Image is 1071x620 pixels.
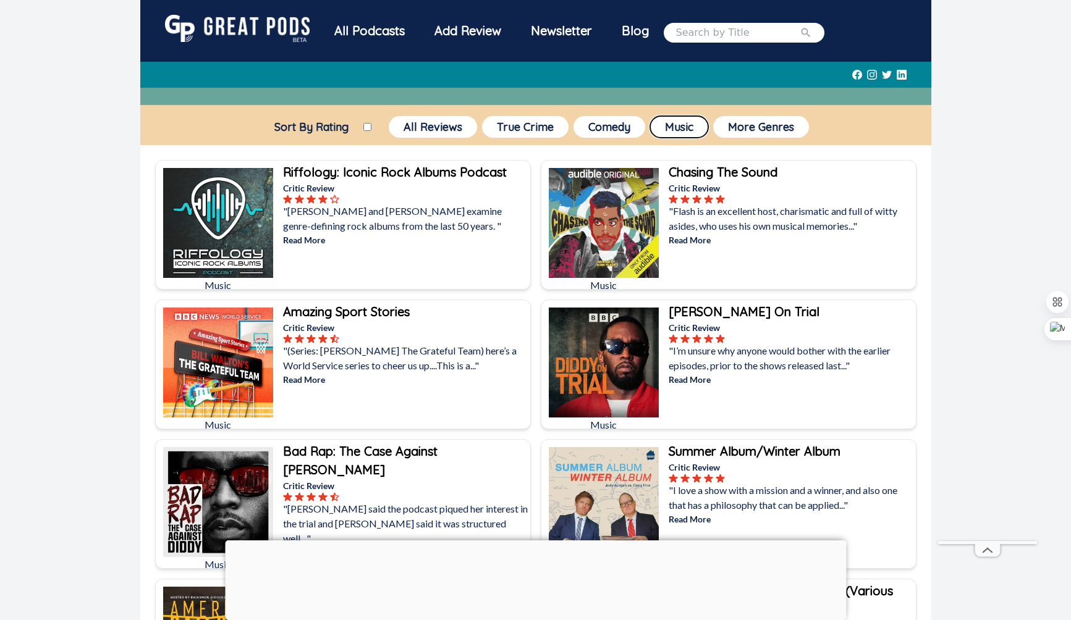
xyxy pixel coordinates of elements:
[571,114,648,140] a: Comedy
[549,417,659,432] p: Music
[669,204,913,233] p: "Flash is an excellent host, charismatic and full of witty asides, who uses his own musical memor...
[541,439,916,569] a: Summer Album/Winter AlbumMusicSummer Album/Winter AlbumCritic Review"I love a show with a mission...
[549,308,659,417] img: Diddy On Trial
[541,160,916,290] a: Chasing The SoundMusicChasing The SoundCritic Review"Flash is an excellent host, charismatic and ...
[155,300,531,429] a: Amazing Sport StoriesMusicAmazing Sport StoriesCritic Review"(Series: [PERSON_NAME] The Grateful ...
[283,204,528,233] p: "[PERSON_NAME] and [PERSON_NAME] examine genre-defining rock albums from the last 50 years. "
[669,233,913,246] p: Read More
[669,164,777,180] b: Chasing The Sound
[669,513,913,526] p: Read More
[163,168,273,278] img: Riffology: Iconic Rock Albums Podcast
[713,116,809,138] button: More Genres
[669,343,913,373] p: "I’m unsure why anyone would bother with the earlier episodes, prior to the shows released last..."
[938,170,1037,541] iframe: Advertisement
[420,15,516,47] a: Add Review
[541,300,916,429] a: Diddy On TrialMusic[PERSON_NAME] On TrialCritic Review"I’m unsure why anyone would bother with th...
[260,120,363,134] label: Sort By Rating
[549,168,659,278] img: Chasing The Sound
[283,233,528,246] p: Read More
[669,373,913,386] p: Read More
[283,182,528,195] p: Critic Review
[549,278,659,293] p: Music
[155,160,531,290] a: Riffology: Iconic Rock Albums PodcastMusicRiffology: Iconic Rock Albums PodcastCritic Review"[PER...
[163,278,273,293] p: Music
[155,439,531,569] a: Bad Rap: The Case Against DiddyMusicBad Rap: The Case Against [PERSON_NAME]Critic Review"[PERSON_...
[669,304,819,319] b: [PERSON_NAME] On Trial
[669,443,840,459] b: Summer Album/Winter Album
[283,373,528,386] p: Read More
[283,343,528,373] p: "(Series: [PERSON_NAME] The Grateful Team) here’s a World Service series to cheer us up....This i...
[225,540,846,617] iframe: Advertisement
[389,116,477,138] button: All Reviews
[320,15,420,47] div: All Podcasts
[516,15,607,50] a: Newsletter
[549,447,659,557] img: Summer Album/Winter Album
[669,483,913,513] p: "I love a show with a mission and a winner, and also one that has a philosophy that can be applie...
[669,182,913,195] p: Critic Review
[648,114,711,140] a: Music
[607,15,664,47] a: Blog
[283,321,528,334] p: Critic Review
[516,15,607,47] div: Newsletter
[165,15,310,42] img: GreatPods
[669,461,913,474] p: Critic Review
[482,116,569,138] button: True Crime
[283,501,528,546] p: "[PERSON_NAME] said the podcast piqued her interest in the trial and [PERSON_NAME] said it was st...
[480,114,571,140] a: True Crime
[650,116,708,138] button: Music
[574,116,645,138] button: Comedy
[320,15,420,50] a: All Podcasts
[163,308,273,417] img: Amazing Sport Stories
[163,417,273,432] p: Music
[163,557,273,572] p: Music
[676,25,800,40] input: Search by Title
[386,114,480,140] a: All Reviews
[283,164,507,180] b: Riffology: Iconic Rock Albums Podcast
[163,447,273,557] img: Bad Rap: The Case Against Diddy
[283,443,438,477] b: Bad Rap: The Case Against [PERSON_NAME]
[283,479,528,492] p: Critic Review
[669,321,913,334] p: Critic Review
[283,304,410,319] b: Amazing Sport Stories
